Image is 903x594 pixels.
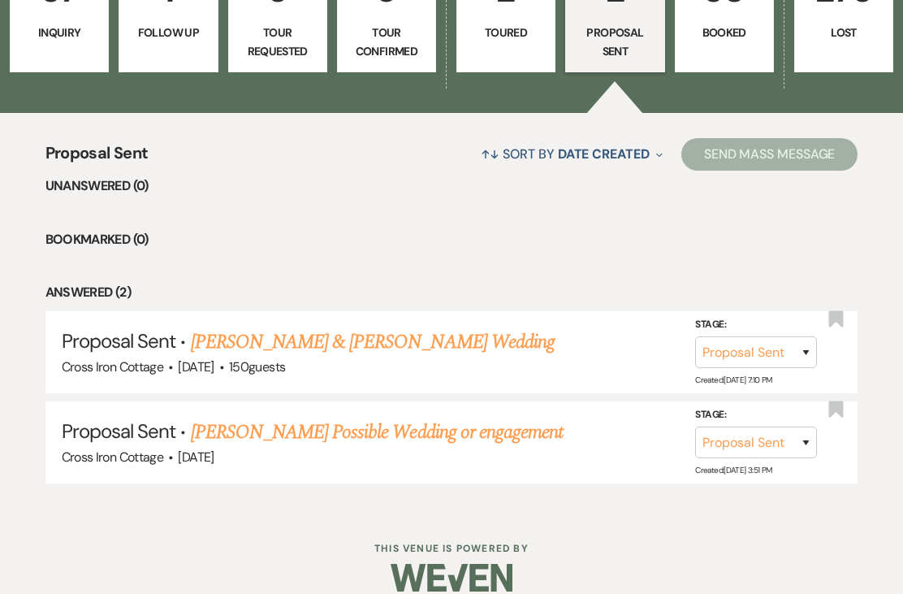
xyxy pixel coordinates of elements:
[191,418,564,447] a: [PERSON_NAME] Possible Wedding or engagement
[45,282,858,303] li: Answered (2)
[467,24,545,41] p: Toured
[178,358,214,375] span: [DATE]
[681,138,858,171] button: Send Mass Message
[695,406,817,424] label: Stage:
[62,418,176,444] span: Proposal Sent
[178,449,214,466] span: [DATE]
[45,229,858,250] li: Bookmarked (0)
[62,328,176,353] span: Proposal Sent
[191,327,555,357] a: [PERSON_NAME] & [PERSON_NAME] Wedding
[805,24,883,41] p: Lost
[45,141,149,176] span: Proposal Sent
[558,145,650,163] span: Date Created
[685,24,763,41] p: Booked
[474,132,669,176] button: Sort By Date Created
[20,24,98,41] p: Inquiry
[229,358,285,375] span: 150 guests
[62,358,163,375] span: Cross Iron Cottage
[695,375,771,385] span: Created: [DATE] 7:10 PM
[45,176,858,197] li: Unanswered (0)
[695,316,817,334] label: Stage:
[239,24,317,60] p: Tour Requested
[62,449,163,466] span: Cross Iron Cottage
[576,24,654,60] p: Proposal Sent
[129,24,207,41] p: Follow Up
[348,24,426,60] p: Tour Confirmed
[481,145,500,163] span: ↑↓
[695,465,771,475] span: Created: [DATE] 3:51 PM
